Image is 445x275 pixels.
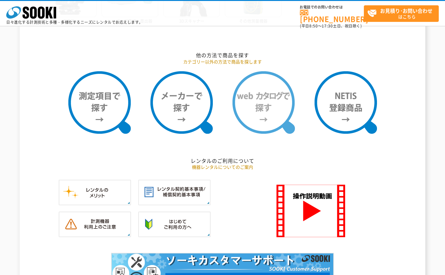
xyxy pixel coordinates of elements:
[300,5,364,9] span: お電話でのお問い合わせは
[138,199,211,205] a: レンタル契約基本事項／補償契約基本事項
[150,71,213,134] img: メーカーで探す
[6,20,143,24] p: 日々進化する計測技術と多種・多様化するニーズにレンタルでお応えします。
[59,199,131,205] a: レンタルのメリット
[364,5,439,22] a: お見積り･お問い合わせはこちら
[40,164,405,170] p: 機器レンタルについてのご案内
[232,71,295,134] img: webカタログで探す
[59,212,131,237] img: 計測機器ご利用上のご注意
[138,231,211,237] a: はじめてご利用の方へ
[276,185,345,237] img: SOOKI 操作説明動画
[59,231,131,237] a: 計測機器ご利用上のご注意
[68,71,131,134] img: 測定項目で探す
[138,180,211,205] img: レンタル契約基本事項／補償契約基本事項
[138,212,211,237] img: はじめてご利用の方へ
[380,7,433,14] strong: お見積り･お問い合わせ
[300,10,364,22] a: [PHONE_NUMBER]
[309,23,318,29] span: 8:50
[300,23,362,29] span: (平日 ～ 土日、祝日除く)
[367,6,438,21] span: はこちら
[40,58,405,65] p: カテゴリー以外の方法で商品を探します
[315,71,377,134] img: NETIS登録商品
[40,157,405,164] h2: レンタルのご利用について
[59,180,131,205] img: レンタルのメリット
[40,52,405,58] h2: 他の方法で商品を探す
[322,23,333,29] span: 17:30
